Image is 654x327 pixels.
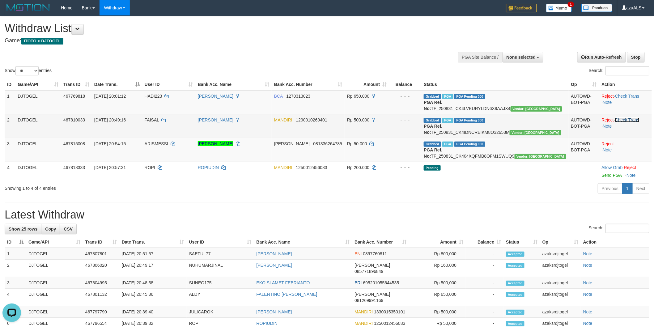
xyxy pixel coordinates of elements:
a: Note [583,263,592,268]
h1: Latest Withdraw [5,209,649,221]
td: Rp 500,000 [409,306,466,318]
span: Copy 1250012456083 to clipboard [296,165,327,170]
a: [PERSON_NAME] [257,263,292,268]
a: Check Trans [615,94,639,99]
span: Accepted [506,252,524,257]
a: Allow Grab [602,165,623,170]
button: Open LiveChat chat widget [2,2,21,21]
span: Copy 1330015350101 to clipboard [374,309,405,314]
td: azaksrdjtogel [540,289,581,306]
th: ID: activate to sort column descending [5,236,26,248]
button: None selected [503,52,544,62]
th: Action [581,236,649,248]
td: DJTOGEL [26,248,83,260]
th: Status: activate to sort column ascending [503,236,540,248]
span: Show 25 rows [9,227,37,231]
td: 467797790 [83,306,119,318]
td: AUTOWD-BOT-PGA [569,138,599,162]
span: Rp 650.000 [347,94,369,99]
a: Stop [627,52,645,62]
td: 4 [5,162,15,181]
th: Bank Acc. Name: activate to sort column ascending [254,236,352,248]
td: DJTOGEL [15,90,61,114]
label: Search: [589,224,649,233]
a: Note [583,280,592,285]
td: · [599,162,652,181]
td: AUTOWD-BOT-PGA [569,114,599,138]
td: 467806020 [83,260,119,277]
span: 467769818 [63,94,85,99]
span: None selected [507,55,536,60]
a: Note [603,124,612,129]
td: TF_250831_CK4LVEURYLDN6X9AAJX4 [421,90,568,114]
b: PGA Ref. No: [424,124,442,135]
td: DJTOGEL [15,138,61,162]
span: BCA [274,94,283,99]
td: DJTOGEL [15,162,61,181]
a: Note [583,309,592,314]
td: [DATE] 20:48:58 [119,277,187,289]
span: Accepted [506,310,524,315]
td: SAEFUL77 [187,248,254,260]
span: Accepted [506,263,524,268]
b: PGA Ref. No: [424,147,442,159]
input: Search: [605,66,649,75]
td: · · [599,138,652,162]
span: Copy 1290010269401 to clipboard [296,117,327,122]
th: Op: activate to sort column ascending [569,79,599,90]
th: Date Trans.: activate to sort column descending [92,79,142,90]
span: Vendor URL: https://checkout4.1velocity.biz [511,106,562,112]
span: · [602,165,624,170]
a: Copy [41,224,60,234]
td: Rp 800,000 [409,248,466,260]
a: Reject [602,94,614,99]
span: PGA Pending [454,94,485,99]
th: Action [599,79,652,90]
a: Note [603,147,612,152]
td: DJTOGEL [15,114,61,138]
span: Copy 085771896849 to clipboard [355,269,383,274]
td: - [466,306,503,318]
a: Note [626,173,636,178]
a: [PERSON_NAME] [257,309,292,314]
span: HADI223 [145,94,162,99]
th: User ID: activate to sort column ascending [142,79,195,90]
th: Status [421,79,568,90]
td: TF_250831_CK404XQFMB8OFM1SWUQ9 [421,138,568,162]
a: ROPIUDIN [198,165,219,170]
a: Note [603,100,612,105]
img: Button%20Memo.svg [546,4,572,12]
th: Bank Acc. Number: activate to sort column ascending [272,79,345,90]
th: User ID: activate to sort column ascending [187,236,254,248]
span: FAISAL [145,117,159,122]
td: 3 [5,277,26,289]
a: [PERSON_NAME] [198,94,233,99]
span: [DATE] 20:01:12 [94,94,126,99]
span: 467818333 [63,165,85,170]
div: Showing 1 to 4 of 4 entries [5,183,268,191]
span: Grabbed [424,118,441,123]
span: Marked by azaksrdjtogel [442,118,453,123]
span: [PERSON_NAME] [355,292,390,297]
span: Copy 0897760811 to clipboard [363,251,387,256]
a: [PERSON_NAME] [198,117,233,122]
span: Grabbed [424,142,441,147]
a: Note [583,292,592,297]
th: Date Trans.: activate to sort column ascending [119,236,187,248]
td: 2 [5,260,26,277]
td: DJTOGEL [26,260,83,277]
td: azaksrdjtogel [540,306,581,318]
a: [PERSON_NAME] [257,251,292,256]
td: Rp 500,000 [409,277,466,289]
label: Show entries [5,66,52,75]
a: Reject [624,165,636,170]
th: Bank Acc. Name: activate to sort column ascending [195,79,272,90]
th: Game/API: activate to sort column ascending [15,79,61,90]
span: MANDIRI [355,309,373,314]
td: · · [599,114,652,138]
th: ID [5,79,15,90]
a: Send PGA [602,173,622,178]
th: Amount: activate to sort column ascending [345,79,389,90]
td: DJTOGEL [26,289,83,306]
div: - - - [392,117,419,123]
